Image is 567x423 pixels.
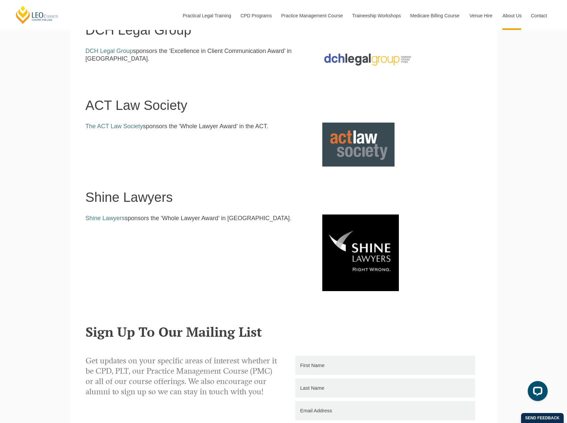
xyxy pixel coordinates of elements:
input: First Name [295,356,475,375]
a: About Us [497,1,526,30]
p: Get updates on your specific areas of interest whether it be CPD, PLT, our Practice Management Co... [86,356,279,397]
a: Shine Lawyers [86,215,125,221]
a: Practical Legal Training [178,1,236,30]
a: CPD Programs [235,1,276,30]
a: Contact [526,1,552,30]
input: Email Address [295,401,475,420]
a: Practice Management Course [276,1,347,30]
h1: ACT Law Society [86,98,482,113]
h1: Shine Lawyers [86,190,482,205]
a: [PERSON_NAME] Centre for Law [15,5,59,24]
iframe: LiveChat chat widget [522,378,550,406]
p: sponsors the ‘Whole Lawyer Award’ in [GEOGRAPHIC_DATA]. [86,214,313,222]
a: The ACT Law Society [86,123,143,130]
p: sponsors the ‘Whole Lawyer Award’ in the ACT. [86,123,313,130]
input: Last Name [295,378,475,398]
p: sponsors the ‘Excellence in Client Communication Award’ in [GEOGRAPHIC_DATA]. [86,47,313,63]
a: Venue Hire [464,1,497,30]
a: Traineeship Workshops [347,1,405,30]
a: DCH Legal Group [86,48,133,54]
a: Medicare Billing Course [405,1,464,30]
h2: Sign Up To Our Mailing List [86,324,482,339]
